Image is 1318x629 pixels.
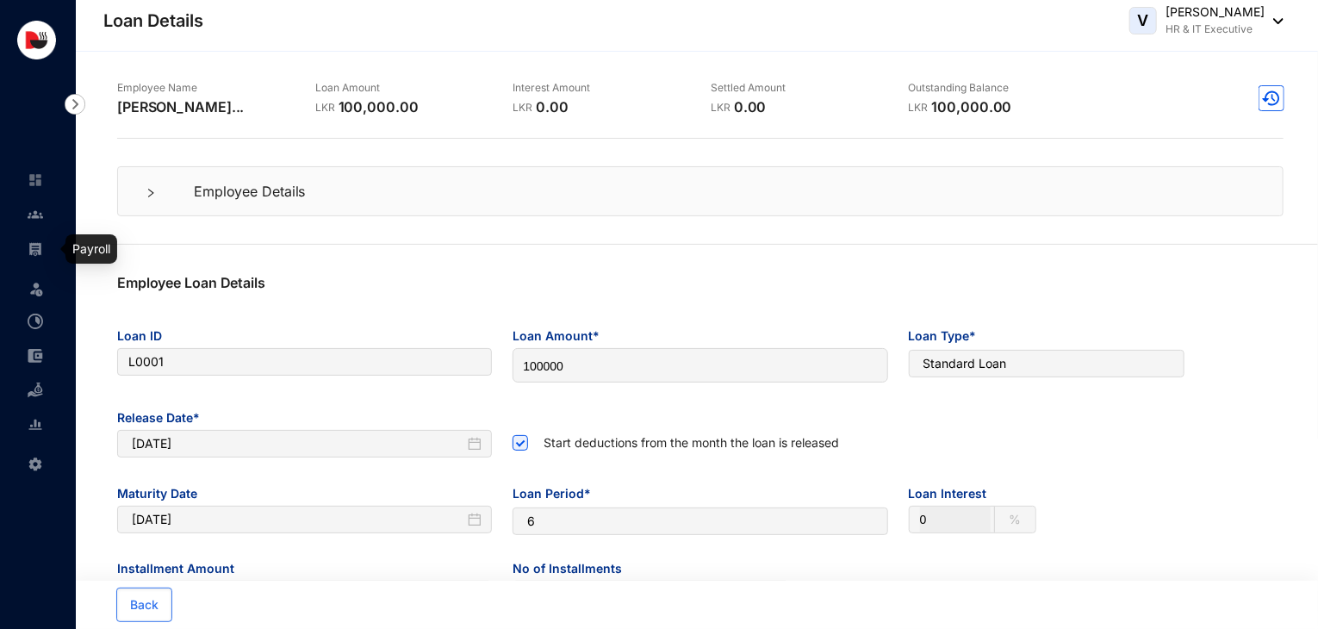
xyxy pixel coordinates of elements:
[513,478,887,506] span: Loan Period*
[920,507,991,532] input: Interest
[28,280,45,297] img: leave-unselected.2934df6273408c3f84d9.svg
[117,98,244,115] span: [PERSON_NAME]...
[116,588,172,622] button: Back
[117,166,1284,216] div: Employee Details
[117,348,492,376] input: Loan ID
[28,383,43,398] img: loan-unselected.d74d20a04637f2d15ab5.svg
[513,349,886,383] input: Enter Loan Amount
[1166,21,1265,38] p: HR & IT Executive
[1265,18,1284,24] img: dropdown-black.8e83cc76930a90b1a4fdb6d089b7bf3a.svg
[28,207,43,222] img: people-unselected.118708e94b43a90eceab.svg
[1138,13,1149,28] span: V
[14,304,55,339] li: Time Attendance
[103,9,203,33] p: Loan Details
[14,339,55,373] li: Expenses
[28,241,43,257] img: payroll-unselected.b590312f920e76f0c668.svg
[1166,3,1265,21] p: [PERSON_NAME]
[513,554,789,582] span: No of Installments
[14,197,55,232] li: Contacts
[117,79,295,97] p: Employee Name
[130,596,159,613] span: Back
[734,97,767,117] p: 0.00
[909,321,977,348] span: Loan Type*
[527,512,873,531] span: 6
[28,348,43,364] img: expense-unselected.2edcf0507c847f3e9e96.svg
[28,457,43,472] img: settings-unselected.1febfda315e6e19643a1.svg
[117,554,492,582] span: Installment Amount
[132,510,464,529] input: Select Maturity Date
[117,272,1284,321] p: Employee Loan Details
[544,434,839,477] p: Start deductions from the month the loan is released
[536,97,569,117] p: 0.00
[909,79,1086,97] p: Outstanding Balance
[513,97,536,117] p: LKR
[28,417,43,433] img: report-unselected.e6a6b4230fc7da01f883.svg
[339,97,419,117] p: 100,000.00
[117,478,492,506] span: Maturity Date
[28,314,43,329] img: time-attendance-unselected.8aad090b53826881fffb.svg
[932,97,1012,117] p: 100,000.00
[315,97,339,117] p: LKR
[65,94,85,115] img: nav-icon-right.af6afadce00d159da59955279c43614e.svg
[513,321,600,348] span: Loan Amount*
[14,163,55,197] li: Home
[923,354,1171,373] span: Standard Loan
[513,79,690,97] p: Interest Amount
[711,79,888,97] p: Settled Amount
[14,408,55,442] li: Reports
[117,321,492,348] span: Loan ID
[1259,85,1284,111] img: LogTrail.35c9aa35263bf2dfc41e2a690ab48f33.svg
[146,183,156,198] span: right
[994,507,1035,532] div: %
[909,478,1036,506] span: Loan Interest
[117,403,492,431] span: Release Date*
[14,373,55,408] li: Loan
[14,232,55,266] li: Payroll
[28,172,43,188] img: home-unselected.a29eae3204392db15eaf.svg
[17,21,56,59] img: logo
[711,97,734,117] p: LKR
[132,434,464,453] input: Select Start Date
[909,97,932,117] p: LKR
[315,79,493,97] p: Loan Amount
[166,181,1255,202] p: Employee Details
